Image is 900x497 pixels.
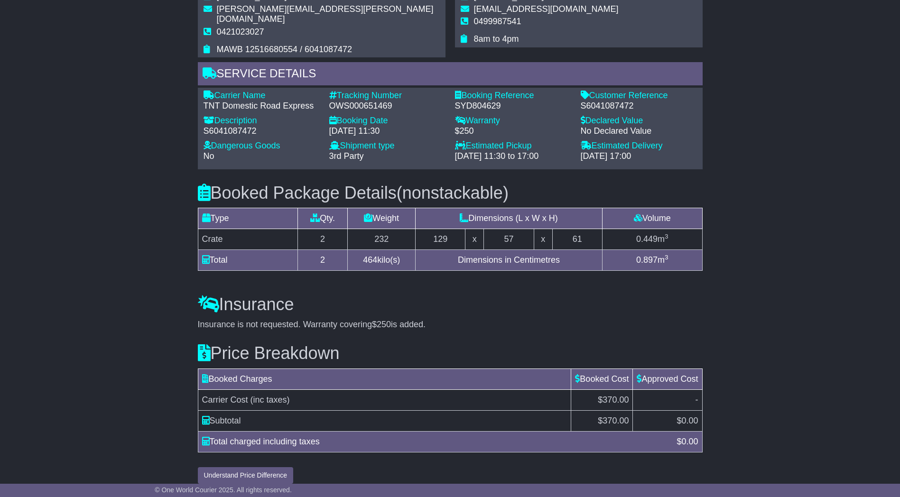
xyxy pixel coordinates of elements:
td: Booked Cost [571,368,633,389]
span: 0.449 [636,234,658,244]
span: 0421023027 [217,27,264,37]
td: $ [571,410,633,431]
div: Service Details [198,62,703,88]
div: Booking Date [329,116,445,126]
h3: Booked Package Details [198,184,703,202]
span: © One World Courier 2025. All rights reserved. [155,486,292,494]
div: Booking Reference [455,91,571,101]
div: Customer Reference [581,91,697,101]
sup: 3 [665,254,668,261]
td: Total [198,250,297,271]
td: m [602,229,702,250]
td: x [534,229,552,250]
div: Estimated Delivery [581,141,697,151]
td: Dimensions (L x W x H) [416,208,603,229]
td: kilo(s) [348,250,416,271]
div: Carrier Name [204,91,320,101]
div: $250 [455,126,571,137]
td: x [465,229,484,250]
span: No [204,151,214,161]
span: MAWB 12516680554 / 6041087472 [217,45,353,54]
td: Qty. [297,208,347,229]
div: No Declared Value [581,126,697,137]
div: Tracking Number [329,91,445,101]
td: $ [633,410,702,431]
td: Volume [602,208,702,229]
td: Type [198,208,297,229]
div: Insurance is not requested. Warranty covering is added. [198,320,703,330]
div: Declared Value [581,116,697,126]
div: $ [672,435,703,448]
td: 57 [484,229,534,250]
div: S6041087472 [204,126,320,137]
div: Total charged including taxes [197,435,672,448]
div: Description [204,116,320,126]
span: $370.00 [598,395,629,405]
td: Approved Cost [633,368,702,389]
button: Understand Price Difference [198,467,294,484]
span: 464 [363,255,377,265]
td: 2 [297,229,347,250]
td: Booked Charges [198,368,571,389]
h3: Insurance [198,295,703,314]
span: 0.00 [681,437,698,446]
td: 61 [552,229,602,250]
span: - [696,395,698,405]
span: $250 [372,320,391,329]
div: S6041087472 [581,101,697,111]
td: 129 [416,229,465,250]
sup: 3 [665,233,668,240]
span: [EMAIL_ADDRESS][DOMAIN_NAME] [474,4,619,14]
div: [DATE] 11:30 [329,126,445,137]
td: Crate [198,229,297,250]
td: Subtotal [198,410,571,431]
span: 0.897 [636,255,658,265]
div: Warranty [455,116,571,126]
div: [DATE] 17:00 [581,151,697,162]
td: 232 [348,229,416,250]
div: Shipment type [329,141,445,151]
h3: Price Breakdown [198,344,703,363]
span: 0499987541 [474,17,521,26]
span: (inc taxes) [251,395,290,405]
div: Dangerous Goods [204,141,320,151]
span: [PERSON_NAME][EMAIL_ADDRESS][PERSON_NAME][DOMAIN_NAME] [217,4,434,24]
div: TNT Domestic Road Express [204,101,320,111]
span: Carrier Cost [202,395,248,405]
td: 2 [297,250,347,271]
span: 8am to 4pm [474,34,519,44]
span: 3rd Party [329,151,364,161]
td: Dimensions in Centimetres [416,250,603,271]
div: SYD804629 [455,101,571,111]
div: OWS000651469 [329,101,445,111]
div: [DATE] 11:30 to 17:00 [455,151,571,162]
div: Estimated Pickup [455,141,571,151]
span: 0.00 [681,416,698,425]
td: Weight [348,208,416,229]
span: (nonstackable) [397,183,509,202]
td: m [602,250,702,271]
span: 370.00 [603,416,629,425]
